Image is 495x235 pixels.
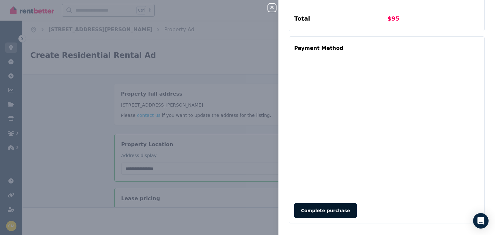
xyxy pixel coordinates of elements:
[473,213,489,229] div: Open Intercom Messenger
[294,203,357,218] button: Complete purchase
[293,56,480,197] iframe: Secure payment input frame
[294,42,343,55] div: Payment Method
[387,14,479,26] div: $95
[294,14,386,26] div: Total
